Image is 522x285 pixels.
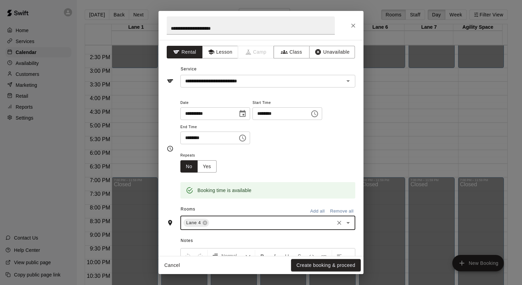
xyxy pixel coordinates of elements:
button: Choose time, selected time is 7:00 PM [236,131,249,145]
div: Booking time is available [197,184,251,196]
span: Repeats [180,151,222,160]
span: Service [181,67,197,71]
svg: Rooms [167,219,174,226]
button: Unavailable [309,46,355,58]
svg: Service [167,78,174,84]
span: Lane 4 [183,219,204,226]
span: Start Time [252,98,322,108]
button: Insert Code [306,250,317,262]
div: Lane 4 [183,219,209,227]
button: Undo [182,250,194,262]
button: Format Underline [281,250,293,262]
button: Lesson [202,46,238,58]
button: Open [343,76,353,86]
button: Formatting Options [209,250,253,262]
button: Remove all [328,206,355,217]
button: Redo [194,250,206,262]
button: Clear [334,218,344,228]
button: Choose date, selected date is Jan 5, 2026 [236,107,249,121]
button: Format Bold [257,250,268,262]
button: Format Strikethrough [293,250,305,262]
span: Rooms [181,207,195,212]
span: Normal [221,253,245,259]
button: Class [274,46,310,58]
button: Rental [167,46,203,58]
button: Insert Link [318,250,330,262]
button: Add all [306,206,328,217]
button: Left Align [333,250,345,262]
button: Close [347,19,359,32]
svg: Timing [167,145,174,152]
button: Yes [197,160,217,173]
span: Date [180,98,250,108]
span: End Time [180,123,250,132]
button: Format Italics [269,250,280,262]
button: No [180,160,198,173]
button: Open [343,218,353,228]
div: outlined button group [180,160,217,173]
button: Choose time, selected time is 5:30 PM [308,107,321,121]
span: Notes [181,235,355,246]
button: Create booking & proceed [291,259,361,272]
span: Camps can only be created in the Services page [238,46,274,58]
button: Cancel [161,259,183,272]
